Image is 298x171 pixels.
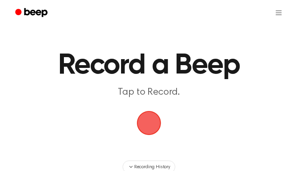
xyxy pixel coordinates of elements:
a: Beep [10,5,55,21]
button: Open menu [269,3,288,22]
img: Beep Logo [137,111,161,135]
span: Recording History [134,163,170,171]
h1: Record a Beep [18,51,280,80]
p: Tap to Record. [18,86,280,98]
